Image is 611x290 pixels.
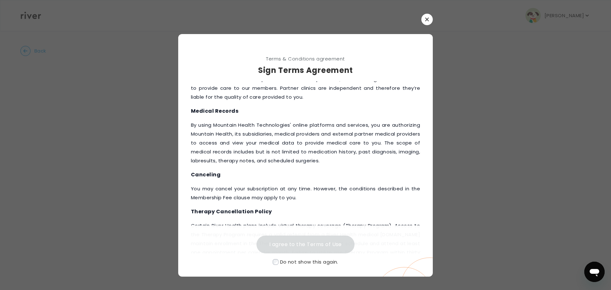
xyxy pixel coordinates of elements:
span: Do not show this again. [280,258,338,265]
h3: Canceling [191,170,420,179]
input: Do not show this again. [273,259,278,265]
h3: Therapy Cancellation Policy [191,207,420,216]
p: You may cancel your subscription at any time. However, the conditions described in the Membership... [191,184,420,202]
iframe: Button to launch messaging window [584,262,605,282]
p: ‍River Health works with independent health care providers,clinics and urgent care centers to pro... [191,75,420,102]
button: I agree to the Terms of Use [256,236,355,253]
h3: Sign Terms Agreement [178,65,433,76]
h3: Medical Records [191,107,420,116]
span: Terms & Conditions agreement [178,54,433,63]
p: ‍By using Mountain Health Technologies' online platforms and services, you are authorizing Mounta... [191,121,420,165]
